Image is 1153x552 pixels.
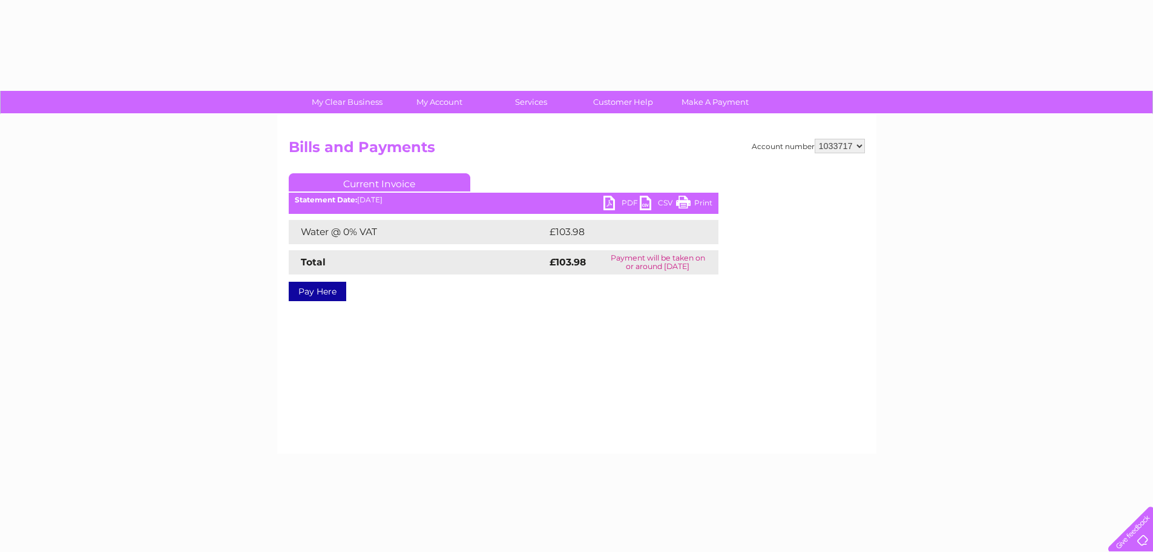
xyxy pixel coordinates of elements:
[665,91,765,113] a: Make A Payment
[752,139,865,153] div: Account number
[295,195,357,204] b: Statement Date:
[297,91,397,113] a: My Clear Business
[603,196,640,213] a: PDF
[289,220,547,244] td: Water @ 0% VAT
[597,250,718,274] td: Payment will be taken on or around [DATE]
[289,282,346,301] a: Pay Here
[289,173,470,191] a: Current Invoice
[573,91,673,113] a: Customer Help
[289,196,718,204] div: [DATE]
[676,196,712,213] a: Print
[301,256,326,268] strong: Total
[550,256,586,268] strong: £103.98
[389,91,489,113] a: My Account
[640,196,676,213] a: CSV
[481,91,581,113] a: Services
[289,139,865,162] h2: Bills and Payments
[547,220,697,244] td: £103.98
